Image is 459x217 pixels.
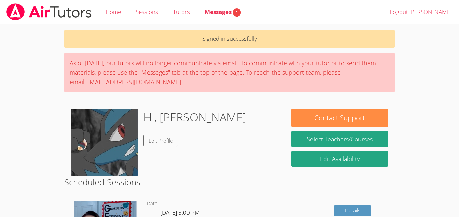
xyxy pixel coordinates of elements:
h1: Hi, [PERSON_NAME] [143,109,246,126]
p: Signed in successfully [64,30,395,48]
span: Messages [205,8,241,16]
div: As of [DATE], our tutors will no longer communicate via email. To communicate with your tutor or ... [64,53,395,92]
a: Edit Availability [291,151,388,167]
span: [DATE] 5:00 PM [160,209,200,216]
img: airtutors_banner-c4298cdbf04f3fff15de1276eac7730deb9818008684d7c2e4769d2f7ddbe033.png [6,3,92,20]
a: Details [334,205,371,216]
a: Edit Profile [143,135,178,146]
dt: Date [147,200,157,208]
button: Contact Support [291,109,388,127]
a: Select Teachers/Courses [291,131,388,147]
h2: Scheduled Sessions [64,176,395,188]
img: actor-ash-s-lucario-850204_large.jpg [71,109,138,176]
span: 1 [233,8,241,17]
